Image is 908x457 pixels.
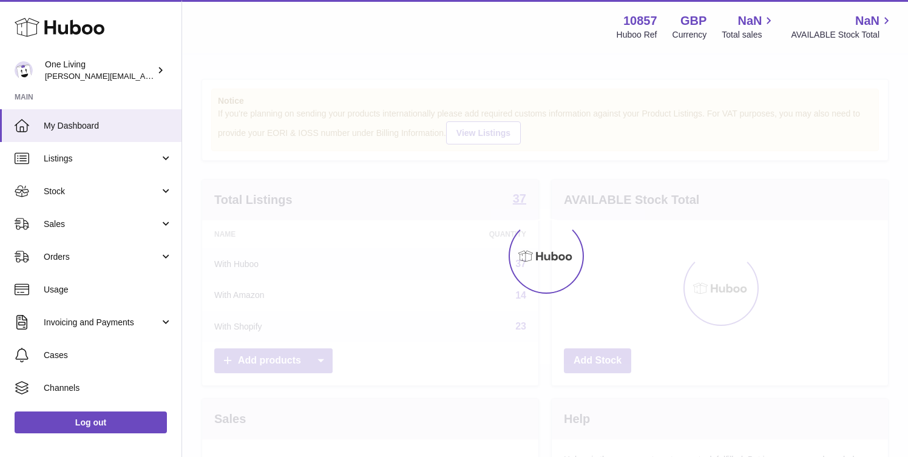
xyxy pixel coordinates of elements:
[44,218,160,230] span: Sales
[673,29,707,41] div: Currency
[44,186,160,197] span: Stock
[623,13,657,29] strong: 10857
[15,61,33,80] img: Jessica@oneliving.com
[680,13,706,29] strong: GBP
[617,29,657,41] div: Huboo Ref
[791,13,893,41] a: NaN AVAILABLE Stock Total
[45,59,154,82] div: One Living
[44,153,160,164] span: Listings
[44,317,160,328] span: Invoicing and Payments
[44,284,172,296] span: Usage
[722,29,776,41] span: Total sales
[45,71,243,81] span: [PERSON_NAME][EMAIL_ADDRESS][DOMAIN_NAME]
[737,13,762,29] span: NaN
[44,251,160,263] span: Orders
[722,13,776,41] a: NaN Total sales
[44,120,172,132] span: My Dashboard
[44,350,172,361] span: Cases
[791,29,893,41] span: AVAILABLE Stock Total
[15,411,167,433] a: Log out
[855,13,879,29] span: NaN
[44,382,172,394] span: Channels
